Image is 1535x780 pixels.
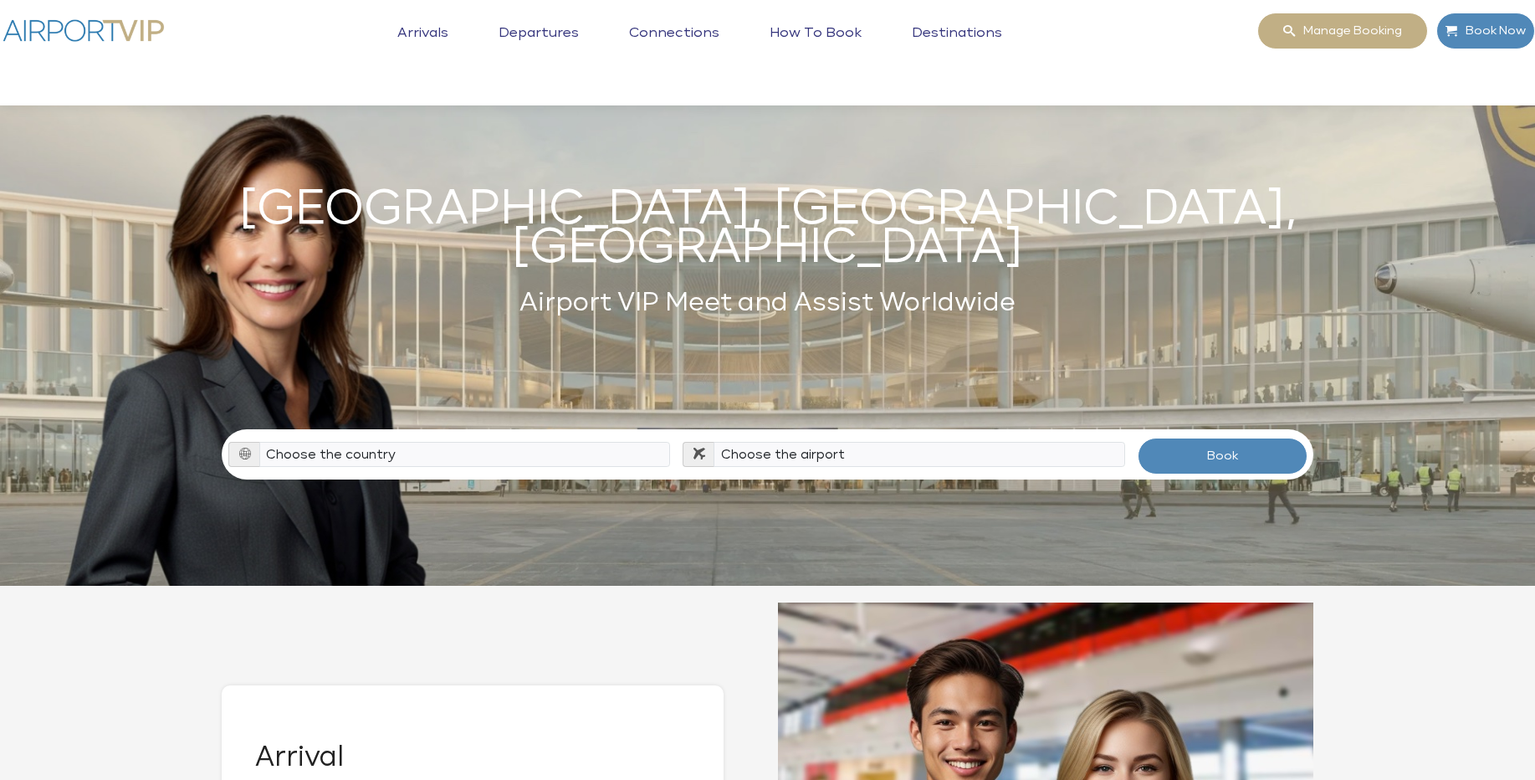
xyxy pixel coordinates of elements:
[1257,13,1428,49] a: Manage booking
[222,191,1313,268] h1: [GEOGRAPHIC_DATA], [GEOGRAPHIC_DATA], [GEOGRAPHIC_DATA]
[765,25,866,67] a: How to book
[1295,13,1402,49] span: Manage booking
[625,25,724,67] a: Connections
[494,25,583,67] a: Departures
[1436,13,1535,49] a: Book Now
[222,285,1313,322] h2: Airport VIP Meet and Assist Worldwide
[1138,438,1307,475] button: Book
[393,25,453,67] a: Arrivals
[255,744,690,771] h2: Arrival
[908,25,1006,67] a: Destinations
[1457,13,1526,49] span: Book Now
